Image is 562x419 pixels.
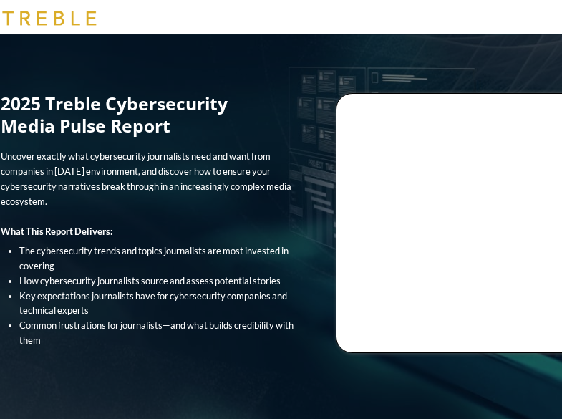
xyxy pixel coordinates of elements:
span: 2025 Treble Cybersecurity Media Pulse Report [1,92,228,137]
strong: What This Report Delivers: [1,226,112,237]
span: Common frustrations for journalists—and what builds credibility with them [19,319,294,346]
span: Uncover exactly what cybersecurity journalists need and want from companies in [DATE] environment... [1,150,291,207]
span: Key expectations journalists have for cybersecurity companies and technical experts [19,290,287,317]
span: The cybersecurity trends and topics journalists are most invested in covering [19,245,289,271]
span: How cybersecurity journalists source and assess potential stories [19,275,281,286]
